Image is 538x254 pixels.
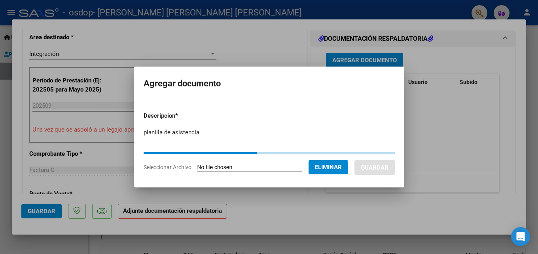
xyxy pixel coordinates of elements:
[315,164,342,171] span: Eliminar
[144,111,219,120] p: Descripcion
[309,160,348,174] button: Eliminar
[354,160,395,175] button: Guardar
[361,164,388,171] span: Guardar
[511,227,530,246] div: Open Intercom Messenger
[144,164,191,170] span: Seleccionar Archivo
[144,76,395,91] h2: Agregar documento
